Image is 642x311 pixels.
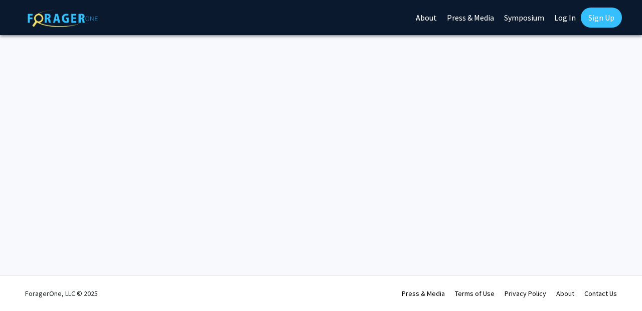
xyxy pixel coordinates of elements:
a: Contact Us [584,289,617,298]
a: About [556,289,574,298]
div: ForagerOne, LLC © 2025 [25,276,98,311]
a: Press & Media [402,289,445,298]
img: ForagerOne Logo [28,10,98,27]
a: Privacy Policy [505,289,546,298]
a: Sign Up [581,8,622,28]
a: Terms of Use [455,289,495,298]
